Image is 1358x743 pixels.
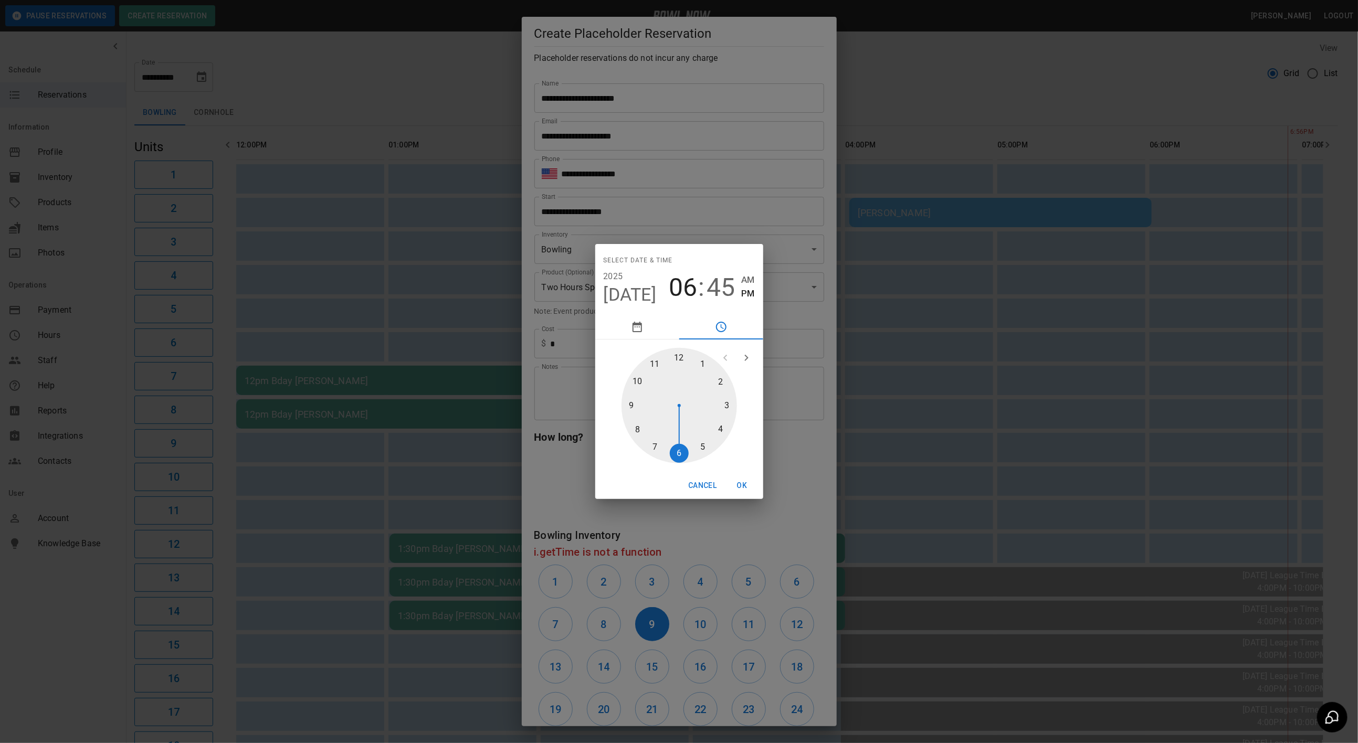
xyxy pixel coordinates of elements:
button: pick date [595,314,679,339]
button: PM [741,286,754,301]
button: 06 [669,273,697,302]
button: [DATE] [604,284,657,306]
button: open next view [736,347,757,368]
span: : [698,273,704,302]
span: Select date & time [604,252,673,269]
button: AM [741,273,754,287]
button: 2025 [604,269,623,284]
button: OK [725,476,759,495]
button: 45 [707,273,735,302]
button: pick time [679,314,763,339]
button: Cancel [684,476,721,495]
